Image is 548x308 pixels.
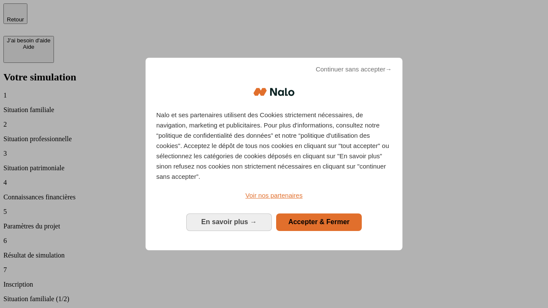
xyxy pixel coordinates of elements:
[186,213,272,231] button: En savoir plus: Configurer vos consentements
[245,192,302,199] span: Voir nos partenaires
[316,64,392,74] span: Continuer sans accepter→
[253,79,295,105] img: Logo
[156,110,392,182] p: Nalo et ses partenaires utilisent des Cookies strictement nécessaires, de navigation, marketing e...
[288,218,349,225] span: Accepter & Fermer
[156,190,392,201] a: Voir nos partenaires
[201,218,257,225] span: En savoir plus →
[146,58,402,250] div: Bienvenue chez Nalo Gestion du consentement
[276,213,362,231] button: Accepter & Fermer: Accepter notre traitement des données et fermer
